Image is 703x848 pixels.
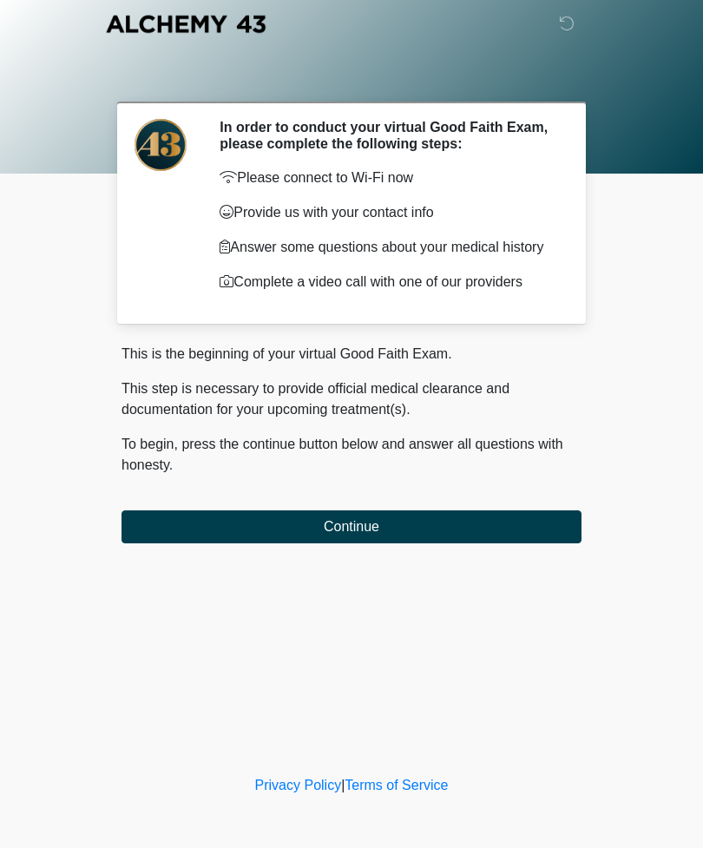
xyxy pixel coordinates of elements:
p: Complete a video call with one of our providers [220,272,555,293]
img: Agent Avatar [135,119,187,171]
p: To begin, press the continue button below and answer all questions with honesty. [122,434,581,476]
p: Provide us with your contact info [220,202,555,223]
h2: In order to conduct your virtual Good Faith Exam, please complete the following steps: [220,119,555,152]
p: This step is necessary to provide official medical clearance and documentation for your upcoming ... [122,378,581,420]
a: Terms of Service [345,778,448,792]
a: Privacy Policy [255,778,342,792]
h1: ‎ ‎ ‎ ‎ [108,62,595,95]
a: | [341,778,345,792]
p: Please connect to Wi-Fi now [220,168,555,188]
p: Answer some questions about your medical history [220,237,555,258]
p: This is the beginning of your virtual Good Faith Exam. [122,344,581,365]
img: Alchemy 43 Logo [104,13,267,35]
button: Continue [122,510,581,543]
